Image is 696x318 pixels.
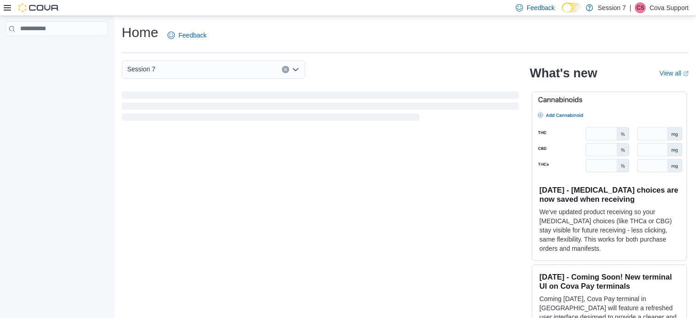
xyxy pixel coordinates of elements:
p: We've updated product receiving so your [MEDICAL_DATA] choices (like THCa or CBG) stay visible fo... [540,207,679,253]
span: Loading [122,93,519,123]
h1: Home [122,23,158,42]
div: Cova Support [635,2,646,13]
a: Feedback [164,26,210,44]
h2: What's new [530,66,597,81]
svg: External link [683,71,689,76]
span: Feedback [527,3,555,12]
h3: [DATE] - Coming Soon! New terminal UI on Cova Pay terminals [540,272,679,291]
p: | [630,2,631,13]
h3: [DATE] - [MEDICAL_DATA] choices are now saved when receiving [540,185,679,204]
button: Clear input [282,66,289,73]
span: Session 7 [127,64,155,75]
nav: Complex example [5,38,108,60]
p: Session 7 [598,2,626,13]
span: CS [637,2,644,13]
button: Open list of options [292,66,299,73]
p: Cova Support [649,2,689,13]
input: Dark Mode [562,3,581,12]
a: View allExternal link [659,70,689,77]
img: Cova [18,3,59,12]
span: Feedback [178,31,206,40]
